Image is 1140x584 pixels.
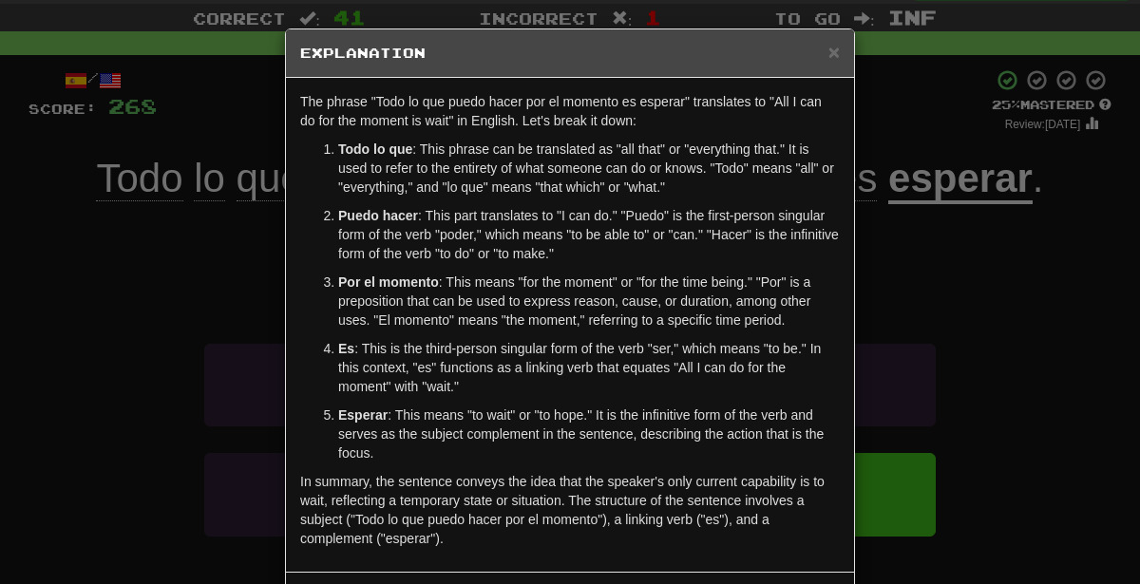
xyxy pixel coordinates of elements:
[828,42,840,62] button: Close
[338,141,412,157] strong: Todo lo que
[338,339,840,396] p: : This is the third-person singular form of the verb "ser," which means "to be." In this context,...
[300,92,840,130] p: The phrase "Todo lo que puedo hacer por el momento es esperar" translates to "All I can do for th...
[828,41,840,63] span: ×
[300,472,840,548] p: In summary, the sentence conveys the idea that the speaker's only current capability is to wait, ...
[338,407,388,423] strong: Esperar
[338,273,840,330] p: : This means "for the moment" or "for the time being." "Por" is a preposition that can be used to...
[338,206,840,263] p: : This part translates to "I can do." "Puedo" is the first-person singular form of the verb "pode...
[338,405,840,462] p: : This means "to wait" or "to hope." It is the infinitive form of the verb and serves as the subj...
[338,208,418,223] strong: Puedo hacer
[338,274,439,290] strong: Por el momento
[338,341,354,356] strong: Es
[338,140,840,197] p: : This phrase can be translated as "all that" or "everything that." It is used to refer to the en...
[300,44,840,63] h5: Explanation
